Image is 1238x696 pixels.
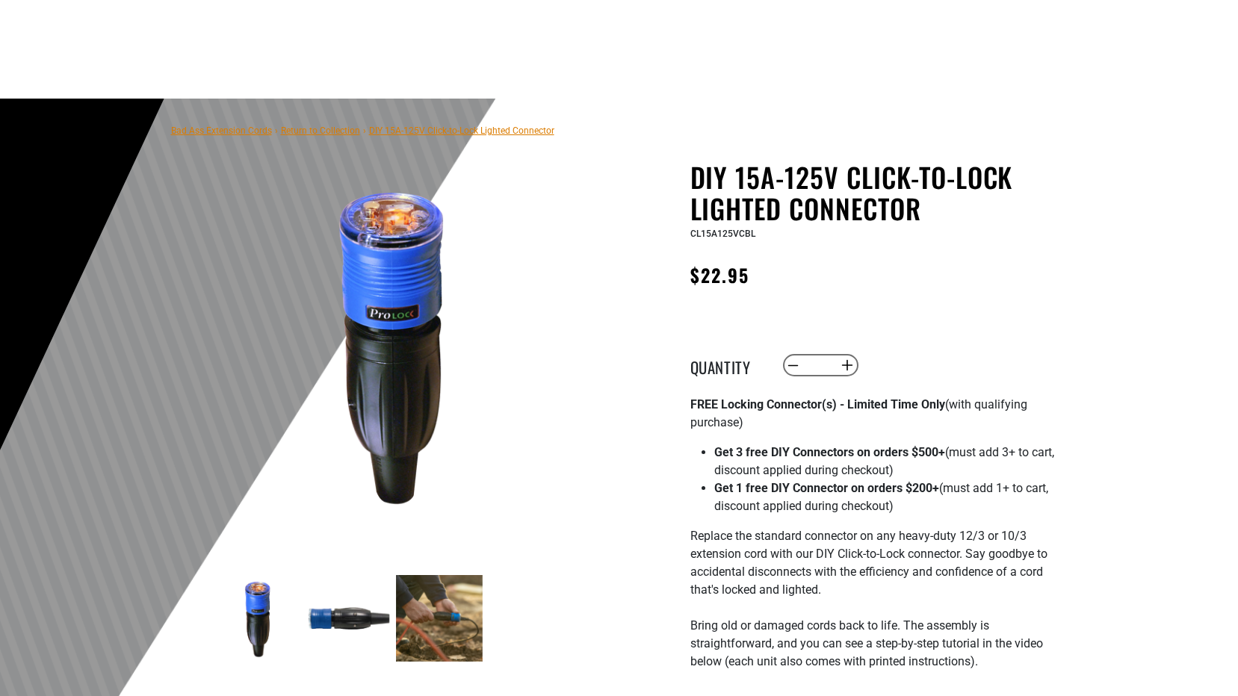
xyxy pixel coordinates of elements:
label: Quantity [690,355,765,375]
nav: breadcrumbs [171,121,554,139]
span: DIY 15A-125V Click-to-Lock Lighted Connector [369,125,554,136]
a: Return to Collection [281,125,360,136]
span: $22.95 [690,261,749,288]
p: Replace the standard connector on any heavy-duty 12/3 or 10/3 extension cord with our DIY Click-t... [690,527,1056,689]
strong: FREE Locking Connector(s) - Limited Time Only [690,397,945,411]
span: (must add 3+ to cart, discount applied during checkout) [714,445,1054,477]
strong: Get 3 free DIY Connectors on orders $500+ [714,445,945,459]
strong: Get 1 free DIY Connector on orders $200+ [714,481,939,495]
span: › [363,125,366,136]
h1: DIY 15A-125V Click-to-Lock Lighted Connector [690,161,1056,224]
span: (with qualifying purchase) [690,397,1027,429]
span: (must add 1+ to cart, discount applied during checkout) [714,481,1048,513]
span: CL15A125VCBL [690,229,755,239]
a: Bad Ass Extension Cords [171,125,272,136]
span: › [275,125,278,136]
